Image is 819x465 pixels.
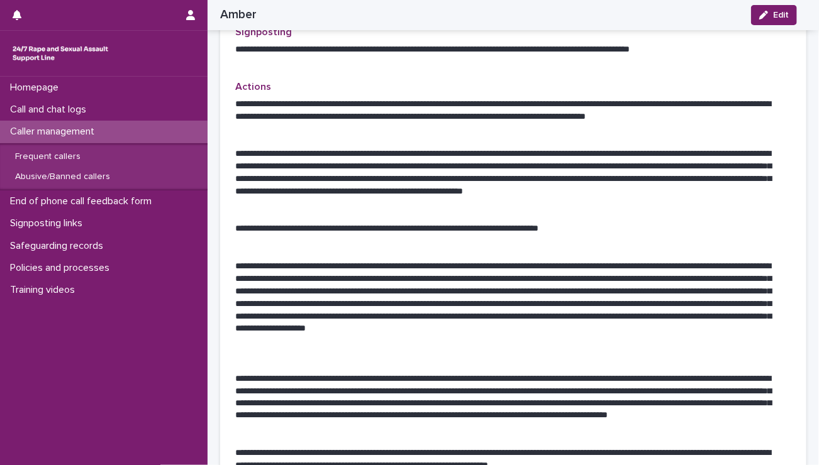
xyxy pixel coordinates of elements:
[5,126,104,138] p: Caller management
[751,5,797,25] button: Edit
[5,217,92,229] p: Signposting links
[235,27,292,37] span: Signposting
[5,240,113,252] p: Safeguarding records
[5,284,85,296] p: Training videos
[5,151,91,162] p: Frequent callers
[235,82,271,92] span: Actions
[5,82,69,94] p: Homepage
[10,41,111,66] img: rhQMoQhaT3yELyF149Cw
[220,8,257,22] h2: Amber
[5,172,120,182] p: Abusive/Banned callers
[5,262,120,274] p: Policies and processes
[5,104,96,116] p: Call and chat logs
[773,11,789,19] span: Edit
[5,195,162,207] p: End of phone call feedback form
